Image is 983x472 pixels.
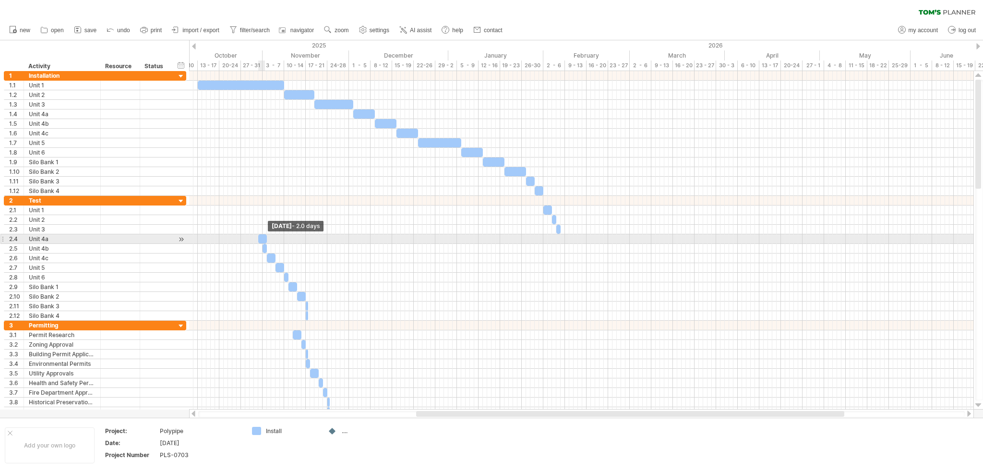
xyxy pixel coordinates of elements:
[932,61,954,71] div: 8 - 12
[29,177,96,186] div: Silo Bank 3
[29,138,96,147] div: Unit 5
[29,311,96,320] div: Silo Bank 4
[105,439,158,447] div: Date:
[9,244,24,253] div: 2.5
[51,27,64,34] span: open
[327,61,349,71] div: 24-28
[759,61,781,71] div: 13 - 17
[105,61,134,71] div: Resource
[889,61,911,71] div: 25-29
[160,439,240,447] div: [DATE]
[9,206,24,215] div: 2.1
[9,109,24,119] div: 1.4
[29,244,96,253] div: Unit 4b
[673,61,695,71] div: 16 - 20
[9,359,24,368] div: 3.4
[522,61,543,71] div: 26-30
[565,61,587,71] div: 9 - 13
[9,263,24,272] div: 2.7
[543,50,630,61] div: February 2026
[608,61,630,71] div: 23 - 27
[471,24,505,36] a: contact
[29,71,96,80] div: Installation
[29,330,96,339] div: Permit Research
[5,427,95,463] div: Add your own logo
[954,61,975,71] div: 15 - 19
[20,27,30,34] span: new
[29,388,96,397] div: Fire Department Approval
[909,27,938,34] span: my account
[738,61,759,71] div: 6 - 10
[29,350,96,359] div: Building Permit Application
[72,24,99,36] a: save
[9,119,24,128] div: 1.5
[435,61,457,71] div: 29 - 2
[9,71,24,80] div: 1
[630,50,725,61] div: March 2026
[484,27,503,34] span: contact
[177,234,186,244] div: scroll to activity
[9,350,24,359] div: 3.3
[29,302,96,311] div: Silo Bank 3
[959,27,976,34] span: log out
[29,369,96,378] div: Utility Approvals
[268,221,324,231] div: [DATE]
[587,61,608,71] div: 16 - 20
[9,167,24,176] div: 1.10
[911,61,932,71] div: 1 - 5
[781,61,803,71] div: 20-24
[29,109,96,119] div: Unit 4a
[357,24,392,36] a: settings
[397,24,434,36] a: AI assist
[29,148,96,157] div: Unit 6
[9,311,24,320] div: 2.12
[284,61,306,71] div: 10 - 14
[335,27,348,34] span: zoom
[29,234,96,243] div: Unit 4a
[9,177,24,186] div: 1.11
[9,196,24,205] div: 2
[84,27,96,34] span: save
[29,254,96,263] div: Unit 4c
[867,61,889,71] div: 18 - 22
[9,234,24,243] div: 2.4
[38,24,67,36] a: open
[9,302,24,311] div: 2.11
[227,24,273,36] a: filter/search
[9,388,24,397] div: 3.7
[219,61,241,71] div: 20-24
[439,24,466,36] a: help
[29,263,96,272] div: Unit 5
[144,61,166,71] div: Status
[263,61,284,71] div: 3 - 7
[500,61,522,71] div: 19 - 23
[896,24,941,36] a: my account
[9,81,24,90] div: 1.1
[29,215,96,224] div: Unit 2
[803,61,824,71] div: 27 - 1
[29,282,96,291] div: Silo Bank 1
[292,222,320,230] span: - 2.0 days
[651,61,673,71] div: 9 - 13
[322,24,351,36] a: zoom
[846,61,867,71] div: 11 - 15
[946,24,979,36] a: log out
[290,27,314,34] span: navigator
[448,50,543,61] div: January 2026
[452,27,463,34] span: help
[160,427,240,435] div: Polypipe
[9,148,24,157] div: 1.8
[198,61,219,71] div: 13 - 17
[29,378,96,387] div: Health and Safety Permits
[160,451,240,459] div: PLS-0703
[695,61,716,71] div: 23 - 27
[371,61,392,71] div: 8 - 12
[725,50,820,61] div: April 2026
[138,24,165,36] a: print
[241,61,263,71] div: 27 - 31
[370,27,389,34] span: settings
[29,167,96,176] div: Silo Bank 2
[29,398,96,407] div: Historical Preservation Approval
[163,50,263,61] div: October 2025
[392,61,414,71] div: 15 - 19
